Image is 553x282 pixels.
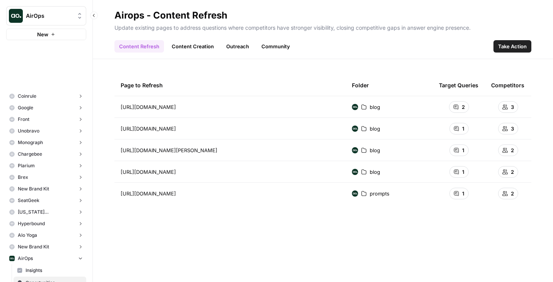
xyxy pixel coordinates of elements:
[114,22,531,32] p: Update existing pages to address questions where competitors have stronger visibility, closing co...
[18,197,39,204] span: SeatGeek
[18,243,49,250] span: New Brand Kit
[222,40,254,53] a: Outreach
[18,162,35,169] span: Plarium
[6,125,86,137] button: Unobravo
[462,125,464,133] span: 1
[493,40,531,53] button: Take Action
[18,104,33,111] span: Google
[511,103,514,111] span: 3
[6,114,86,125] button: Front
[9,9,23,23] img: AirOps Logo
[6,183,86,195] button: New Brand Kit
[121,125,176,133] span: [URL][DOMAIN_NAME]
[6,253,86,264] button: AirOps
[370,190,389,197] span: prompts
[462,103,465,111] span: 2
[6,137,86,148] button: Monograph
[18,220,45,227] span: Hyperbound
[462,168,464,176] span: 1
[18,232,37,239] span: Alo Yoga
[6,29,86,40] button: New
[37,31,48,38] span: New
[9,256,15,261] img: yjux4x3lwinlft1ym4yif8lrli78
[352,75,369,96] div: Folder
[18,174,28,181] span: Brex
[491,75,524,96] div: Competitors
[6,102,86,114] button: Google
[6,90,86,102] button: Coinrule
[18,209,75,216] span: [US_STATE][GEOGRAPHIC_DATA]
[6,172,86,183] button: Brex
[6,218,86,229] button: Hyperbound
[18,185,49,192] span: New Brand Kit
[511,168,514,176] span: 2
[352,169,358,175] img: yjux4x3lwinlft1ym4yif8lrli78
[26,12,73,20] span: AirOps
[14,264,86,277] a: Insights
[370,125,380,133] span: blog
[121,190,176,197] span: [URL][DOMAIN_NAME]
[352,126,358,132] img: yjux4x3lwinlft1ym4yif8lrli78
[121,103,176,111] span: [URL][DOMAIN_NAME]
[6,6,86,25] button: Workspace: AirOps
[6,148,86,160] button: Chargebee
[121,168,176,176] span: [URL][DOMAIN_NAME]
[114,9,227,22] div: Airops - Content Refresh
[352,104,358,110] img: yjux4x3lwinlft1ym4yif8lrli78
[370,103,380,111] span: blog
[462,146,464,154] span: 1
[257,40,295,53] a: Community
[18,93,36,100] span: Coinrule
[462,190,464,197] span: 1
[370,168,380,176] span: blog
[18,139,43,146] span: Monograph
[6,241,86,253] button: New Brand Kit
[352,147,358,153] img: yjux4x3lwinlft1ym4yif8lrli78
[6,206,86,218] button: [US_STATE][GEOGRAPHIC_DATA]
[26,267,83,274] span: Insights
[18,151,42,158] span: Chargebee
[498,42,527,50] span: Take Action
[6,160,86,172] button: Plarium
[439,75,478,96] div: Target Queries
[352,190,358,197] img: yjux4x3lwinlft1ym4yif8lrli78
[121,146,217,154] span: [URL][DOMAIN_NAME][PERSON_NAME]
[511,125,514,133] span: 3
[511,190,514,197] span: 2
[6,229,86,241] button: Alo Yoga
[18,255,33,262] span: AirOps
[121,75,340,96] div: Page to Refresh
[167,40,218,53] a: Content Creation
[6,195,86,206] button: SeatGeek
[18,116,29,123] span: Front
[114,40,164,53] a: Content Refresh
[511,146,514,154] span: 2
[370,146,380,154] span: blog
[18,127,39,134] span: Unobravo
